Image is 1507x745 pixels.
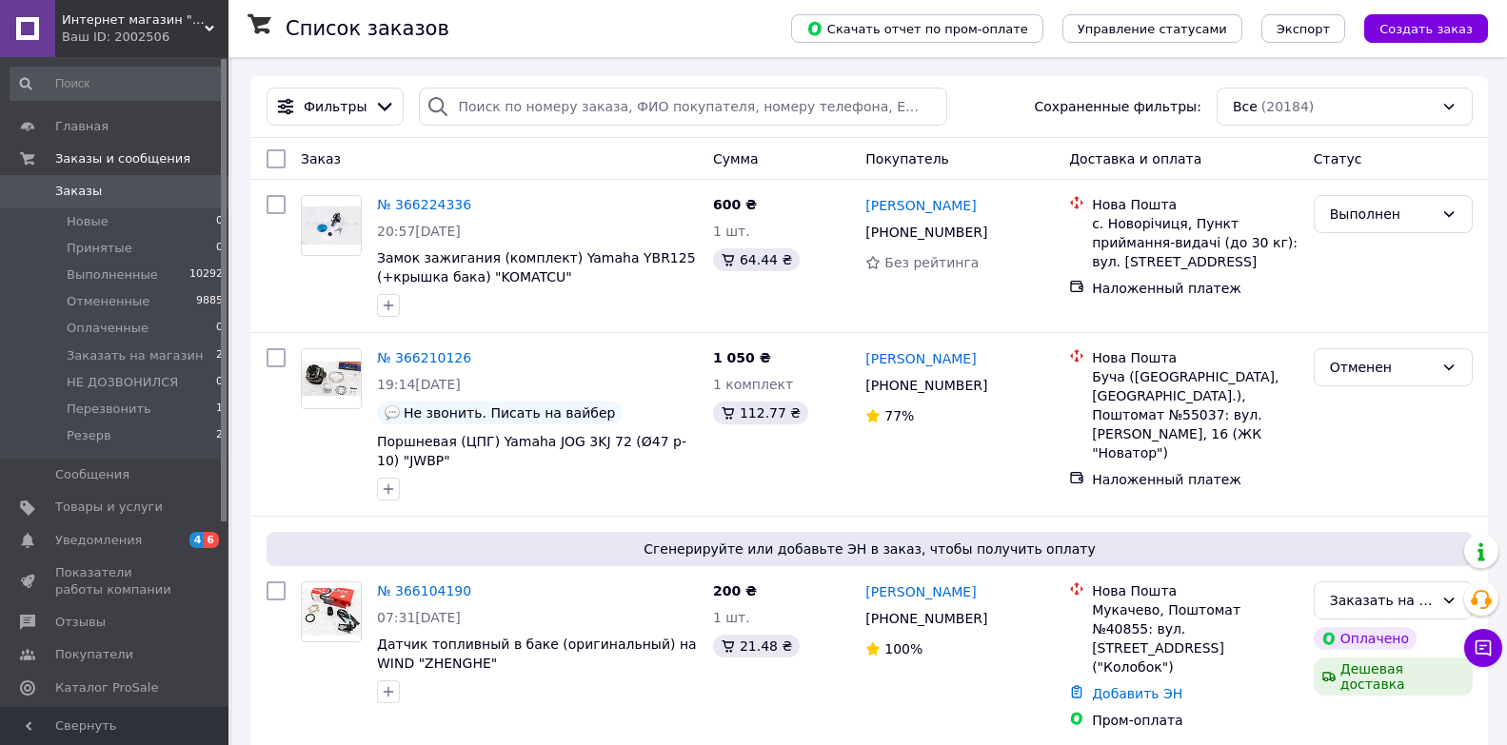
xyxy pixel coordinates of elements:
[67,240,132,257] span: Принятые
[1314,657,1473,696] div: Дешевая доставка
[865,378,987,393] span: [PHONE_NUMBER]
[62,29,228,46] div: Ваш ID: 2002506
[62,11,205,29] span: Интернет магазин "Moto-Donor"
[377,583,471,598] a: № 366104190
[713,377,793,392] span: 1 комплект
[385,405,400,421] img: :speech_balloon:
[713,224,750,239] span: 1 шт.
[806,20,1028,37] span: Скачать отчет по пром-оплате
[713,248,800,271] div: 64.44 ₴
[55,614,106,631] span: Отзывы
[377,350,471,365] a: № 366210126
[1464,629,1502,667] button: Чат с покупателем
[1233,97,1258,116] span: Все
[1314,151,1362,167] span: Статус
[55,564,176,598] span: Показатели работы компании
[204,532,219,548] span: 6
[196,293,223,310] span: 9885
[301,581,362,642] a: Фото товару
[1330,590,1434,611] div: Заказать на магазин
[216,347,223,364] span: 2
[377,197,471,212] a: № 366224336
[1092,348,1299,367] div: Нова Пошта
[713,350,771,365] span: 1 050 ₴
[865,611,987,626] span: [PHONE_NUMBER]
[1092,279,1299,298] div: Наложенный платеж
[67,320,149,337] span: Оплаченные
[377,224,461,239] span: 20:57[DATE]
[865,349,976,368] a: [PERSON_NAME]
[1261,99,1314,114] span: (20184)
[1092,367,1299,462] div: Буча ([GEOGRAPHIC_DATA], [GEOGRAPHIC_DATA].), Поштомат №55037: вул. [PERSON_NAME], 16 (ЖК "Новатор")
[865,151,949,167] span: Покупатель
[67,293,149,310] span: Отмененные
[301,151,341,167] span: Заказ
[1379,22,1473,36] span: Создать заказ
[1277,22,1330,36] span: Экспорт
[713,635,800,657] div: 21.48 ₴
[419,88,946,126] input: Поиск по номеру заказа, ФИО покупателя, номеру телефона, Email, номеру накладной
[1062,14,1242,43] button: Управление статусами
[301,348,362,409] a: Фото товару
[55,183,102,200] span: Заказы
[791,14,1043,43] button: Скачать отчет по пром-оплате
[377,637,697,671] a: Датчик топливный в баке (оригинальный) на WIND "ZHENGHE"
[1314,627,1417,650] div: Оплачено
[1364,14,1488,43] button: Создать заказ
[67,401,151,418] span: Перезвонить
[377,250,696,284] a: Замок зажигания (комплект) Yamaha YBR125 (+крышка бака) "KOMATCU"
[1330,357,1434,378] div: Отменен
[67,427,111,444] span: Резерв
[713,151,759,167] span: Сумма
[713,197,757,212] span: 600 ₴
[377,610,461,625] span: 07:31[DATE]
[55,466,129,483] span: Сообщения
[865,225,987,240] span: [PHONE_NUMBER]
[55,646,133,663] span: Покупатели
[713,610,750,625] span: 1 шт.
[1078,22,1227,36] span: Управление статусами
[55,532,142,549] span: Уведомления
[55,679,158,696] span: Каталог ProSale
[55,499,163,516] span: Товары и услуги
[377,377,461,392] span: 19:14[DATE]
[1092,470,1299,489] div: Наложенный платеж
[1069,151,1201,167] span: Доставка и оплата
[404,405,615,421] span: Не звонить. Писать на вайбер
[884,255,979,270] span: Без рейтинга
[274,539,1465,559] span: Сгенерируйте или добавьте ЭН в заказ, чтобы получить оплату
[55,118,109,135] span: Главная
[216,427,223,444] span: 2
[55,150,190,167] span: Заказы и сообщения
[189,266,223,284] span: 10292
[865,582,976,601] a: [PERSON_NAME]
[216,401,223,418] span: 1
[884,408,914,423] span: 77%
[884,641,922,657] span: 100%
[216,213,223,230] span: 0
[1092,581,1299,600] div: Нова Пошта
[67,266,158,284] span: Выполненные
[216,374,223,391] span: 0
[67,213,109,230] span: Новые
[1092,600,1299,676] div: Мукачево, Поштомат №40855: вул. [STREET_ADDRESS] ("Колобок")
[302,588,361,637] img: Фото товару
[865,196,976,215] a: [PERSON_NAME]
[1092,686,1182,701] a: Добавить ЭН
[1092,214,1299,271] div: с. Новорічиця, Пункт приймання-видачі (до 30 кг): вул. [STREET_ADDRESS]
[189,532,205,548] span: 4
[713,402,808,424] div: 112.77 ₴
[216,320,223,337] span: 0
[1035,97,1201,116] span: Сохраненные фильтры:
[1345,20,1488,35] a: Создать заказ
[301,195,362,256] a: Фото товару
[1092,711,1299,730] div: Пром-оплата
[713,583,757,598] span: 200 ₴
[67,374,178,391] span: НЕ ДОЗВОНИЛСЯ
[377,434,686,468] a: Поршневая (ЦПГ) Yamaha JOG 3KJ 72 (Ø47 p-10) "JWBP"
[1330,204,1434,225] div: Выполнен
[67,347,203,364] span: Заказать на магазин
